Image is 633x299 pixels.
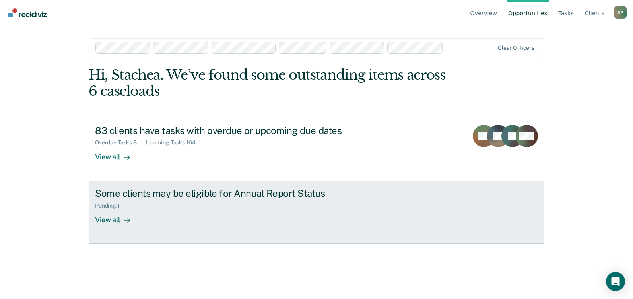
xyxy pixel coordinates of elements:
[95,188,374,199] div: Some clients may be eligible for Annual Report Status
[89,181,544,244] a: Some clients may be eligible for Annual Report StatusPending:1View all
[614,6,627,19] button: Profile dropdown button
[95,202,126,209] div: Pending : 1
[606,272,625,291] div: Open Intercom Messenger
[95,146,140,161] div: View all
[89,67,453,99] div: Hi, Stachea. We’ve found some outstanding items across 6 caseloads
[143,139,202,146] div: Upcoming Tasks : 164
[498,45,534,51] div: Clear officers
[95,139,143,146] div: Overdue Tasks : 8
[95,209,140,224] div: View all
[614,6,627,19] div: S P
[89,118,544,181] a: 83 clients have tasks with overdue or upcoming due datesOverdue Tasks:8Upcoming Tasks:164View all
[95,125,374,136] div: 83 clients have tasks with overdue or upcoming due dates
[8,8,47,17] img: Recidiviz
